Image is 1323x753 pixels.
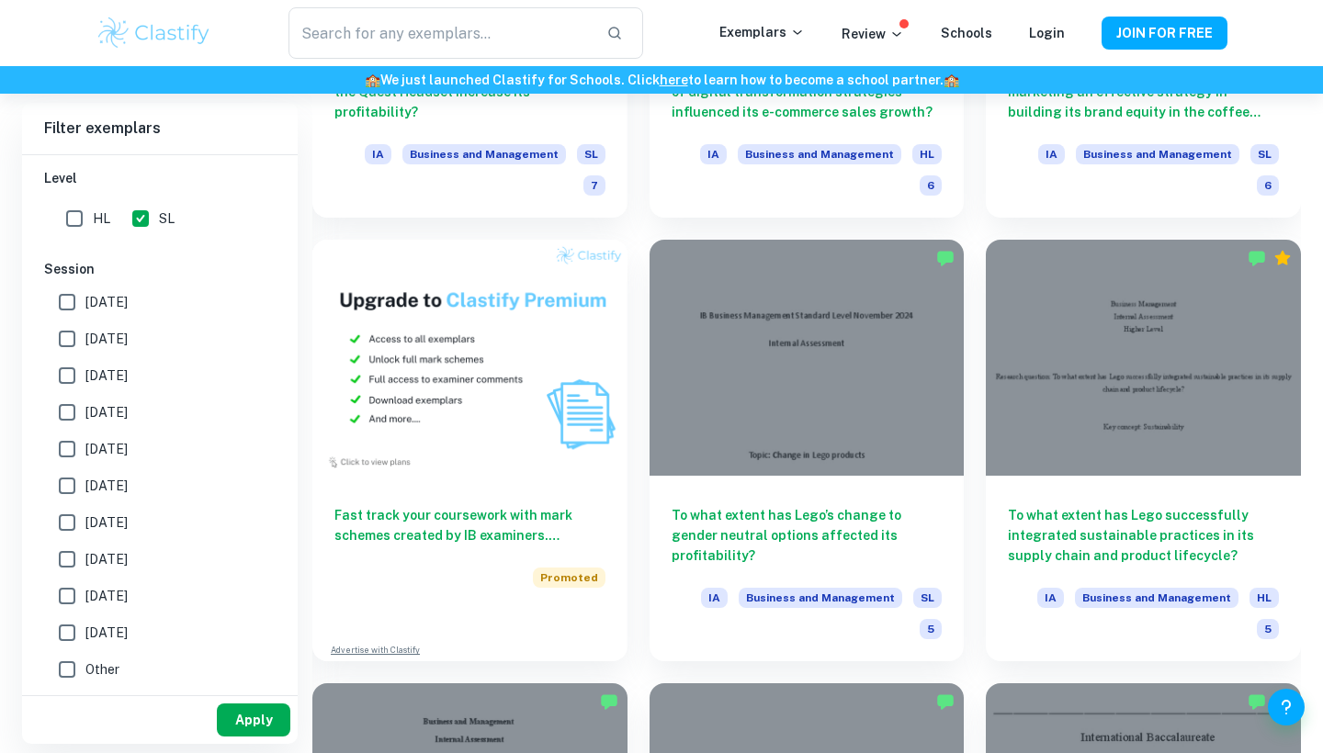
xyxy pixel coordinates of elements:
[1037,588,1064,608] span: IA
[1102,17,1227,50] button: JOIN FOR FREE
[85,586,128,606] span: [DATE]
[1257,175,1279,196] span: 6
[739,588,902,608] span: Business and Management
[738,144,901,164] span: Business and Management
[1268,689,1305,725] button: Help and Feedback
[85,512,128,533] span: [DATE]
[913,588,942,608] span: SL
[1257,619,1279,639] span: 5
[719,22,805,42] p: Exemplars
[1249,588,1279,608] span: HL
[936,692,955,711] img: Marked
[660,73,688,87] a: here
[1076,144,1239,164] span: Business and Management
[44,168,276,188] h6: Level
[334,505,605,545] h6: Fast track your coursework with mark schemes created by IB examiners. Upgrade now
[912,144,942,164] span: HL
[700,144,727,164] span: IA
[312,240,628,476] img: Thumbnail
[217,703,290,736] button: Apply
[1075,588,1238,608] span: Business and Management
[93,208,110,229] span: HL
[1029,26,1065,40] a: Login
[85,292,128,312] span: [DATE]
[22,103,298,154] h6: Filter exemplars
[936,249,955,267] img: Marked
[85,329,128,349] span: [DATE]
[365,144,391,164] span: IA
[920,619,942,639] span: 5
[96,15,212,51] img: Clastify logo
[650,240,965,661] a: To what extent has Lego’s change to gender neutral options affected its profitability?IABusiness ...
[941,26,992,40] a: Schools
[944,73,959,87] span: 🏫
[85,365,128,386] span: [DATE]
[365,73,380,87] span: 🏫
[672,505,943,566] h6: To what extent has Lego’s change to gender neutral options affected its profitability?
[85,623,128,643] span: [DATE]
[533,568,605,588] span: Promoted
[85,476,128,496] span: [DATE]
[600,692,618,711] img: Marked
[1273,249,1292,267] div: Premium
[986,240,1301,661] a: To what extent has Lego successfully integrated sustainable practices in its supply chain and pro...
[842,24,904,44] p: Review
[920,175,942,196] span: 6
[402,144,566,164] span: Business and Management
[1248,692,1266,711] img: Marked
[1250,144,1279,164] span: SL
[85,659,119,680] span: Other
[288,7,592,59] input: Search for any exemplars...
[701,588,728,608] span: IA
[85,439,128,459] span: [DATE]
[1248,249,1266,267] img: Marked
[159,208,175,229] span: SL
[85,549,128,569] span: [DATE]
[4,70,1319,90] h6: We just launched Clastify for Schools. Click to learn how to become a school partner.
[44,259,276,279] h6: Session
[331,644,420,657] a: Advertise with Clastify
[85,402,128,422] span: [DATE]
[577,144,605,164] span: SL
[1008,505,1279,566] h6: To what extent has Lego successfully integrated sustainable practices in its supply chain and pro...
[1038,144,1065,164] span: IA
[583,175,605,196] span: 7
